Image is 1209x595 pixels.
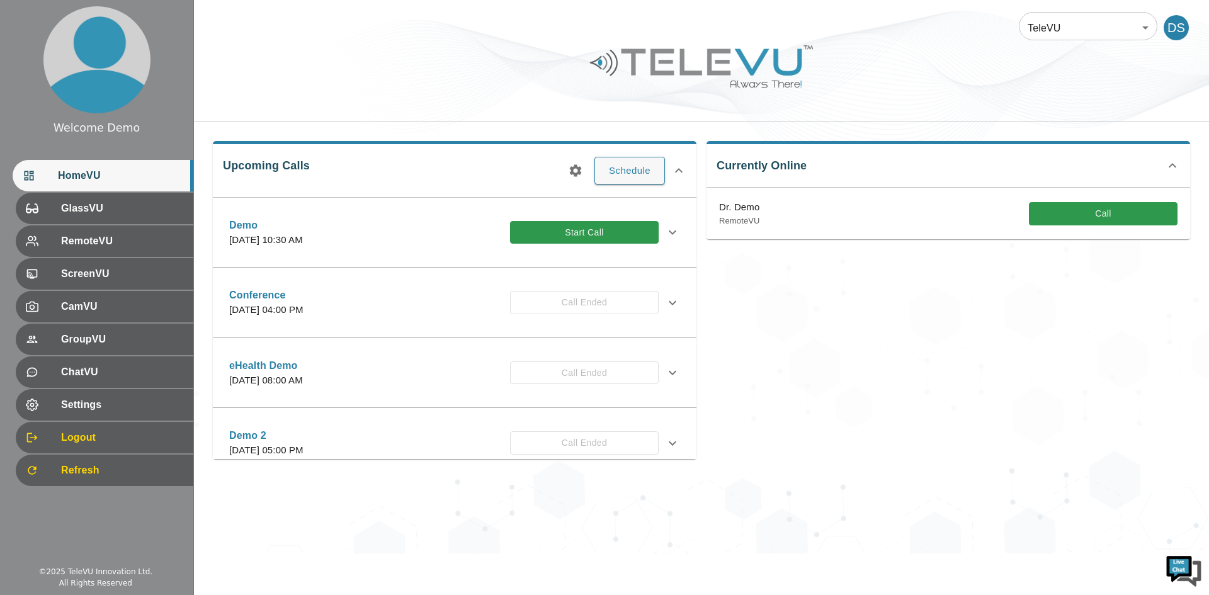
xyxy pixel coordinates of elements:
[73,159,174,286] span: We're online!
[21,59,53,90] img: d_736959983_company_1615157101543_736959983
[65,66,212,82] div: Chat with us now
[219,280,690,325] div: Conference[DATE] 04:00 PMCall Ended
[219,421,690,465] div: Demo 2[DATE] 05:00 PMCall Ended
[16,324,193,355] div: GroupVU
[61,234,183,249] span: RemoteVU
[61,201,183,216] span: GlassVU
[207,6,237,37] div: Minimize live chat window
[1164,15,1189,40] div: DS
[16,225,193,257] div: RemoteVU
[16,356,193,388] div: ChatVU
[510,221,659,244] button: Start Call
[13,160,193,191] div: HomeVU
[1029,202,1178,225] button: Call
[1165,551,1203,589] img: Chat Widget
[1019,10,1157,45] div: TeleVU
[219,351,690,395] div: eHealth Demo[DATE] 08:00 AMCall Ended
[61,299,183,314] span: CamVU
[229,218,303,233] p: Demo
[16,193,193,224] div: GlassVU
[16,258,193,290] div: ScreenVU
[16,291,193,322] div: CamVU
[54,120,140,136] div: Welcome Demo
[58,168,183,183] span: HomeVU
[229,233,303,247] p: [DATE] 10:30 AM
[719,215,760,227] p: RemoteVU
[16,455,193,486] div: Refresh
[61,266,183,281] span: ScreenVU
[229,373,303,388] p: [DATE] 08:00 AM
[6,344,240,388] textarea: Type your message and hit 'Enter'
[594,157,665,184] button: Schedule
[219,210,690,255] div: Demo[DATE] 10:30 AMStart Call
[719,200,760,215] p: Dr. Demo
[38,566,152,577] div: © 2025 TeleVU Innovation Ltd.
[61,332,183,347] span: GroupVU
[59,577,132,589] div: All Rights Reserved
[229,428,304,443] p: Demo 2
[229,358,303,373] p: eHealth Demo
[229,288,304,303] p: Conference
[588,40,815,93] img: Logo
[61,430,183,445] span: Logout
[61,463,183,478] span: Refresh
[229,303,304,317] p: [DATE] 04:00 PM
[16,422,193,453] div: Logout
[16,389,193,421] div: Settings
[229,443,304,458] p: [DATE] 05:00 PM
[61,365,183,380] span: ChatVU
[61,397,183,412] span: Settings
[43,6,150,113] img: profile.png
